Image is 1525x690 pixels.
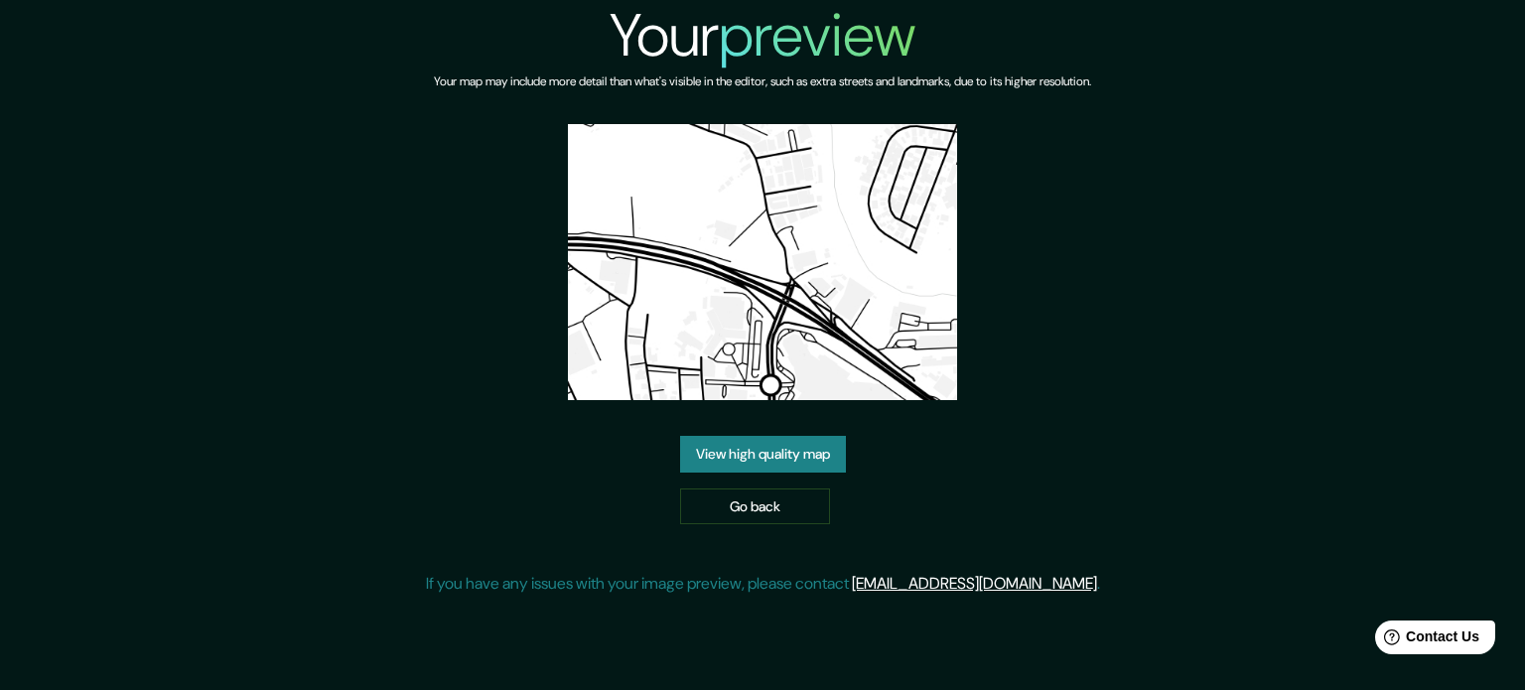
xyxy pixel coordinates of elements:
a: [EMAIL_ADDRESS][DOMAIN_NAME] [852,573,1097,594]
a: Go back [680,488,830,525]
p: If you have any issues with your image preview, please contact . [426,572,1100,596]
img: created-map-preview [568,124,958,400]
a: View high quality map [680,436,846,473]
iframe: Help widget launcher [1348,613,1503,668]
h6: Your map may include more detail than what's visible in the editor, such as extra streets and lan... [434,71,1091,92]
